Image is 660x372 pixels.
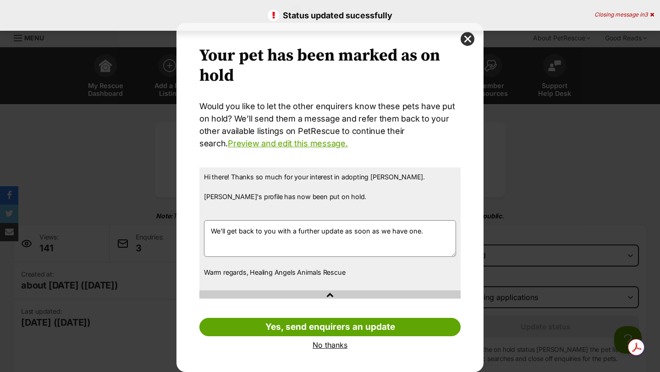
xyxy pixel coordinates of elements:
[199,318,461,336] a: Yes, send enquirers an update
[199,341,461,349] a: No thanks
[644,11,648,18] span: 3
[594,11,654,18] div: Closing message in
[461,32,474,46] button: close
[204,220,456,257] textarea: We'll get back to you with a further update as soon as we have one.
[204,267,456,278] p: Warm regards, Healing Angels Animals Rescue
[199,46,461,86] h2: Your pet has been marked as on hold
[228,139,347,148] a: Preview and edit this message.
[199,100,461,150] p: Would you like to let the other enquirers know these pets have put on hold? We’ll send them a mes...
[204,172,456,211] p: Hi there! Thanks so much for your interest in adopting [PERSON_NAME]. [PERSON_NAME]'s profile has...
[9,9,651,22] p: Status updated sucessfully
